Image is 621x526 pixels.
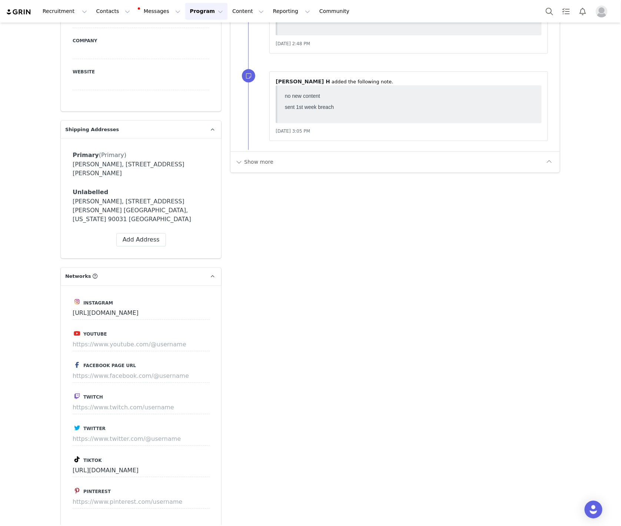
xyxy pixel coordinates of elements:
[73,433,210,446] input: https://www.twitter.com/@username
[3,14,252,20] p: told her to keep videos at 1 minute
[3,3,252,9] p: 8/14 summitted payment request videos 1-3
[83,332,107,337] span: Youtube
[585,501,602,519] div: Open Intercom Messenger
[3,14,252,20] p: 7/30 second breach email sent
[65,126,119,133] span: Shipping Addresses
[38,3,92,20] button: Recruitment
[3,3,252,9] p: sent content for approval
[3,3,252,9] p: 7/2 first breach email sent
[3,3,252,9] p: 8/14 summitted payment request videos 1-3 (approved)
[276,78,542,86] p: ⁨ ⁩ ⁨added⁩ the following note.
[73,160,209,178] div: [PERSON_NAME], [STREET_ADDRESS][PERSON_NAME]
[3,14,252,20] p: 9/12 payment request submitted video 4
[276,79,330,84] span: [PERSON_NAME] H
[73,338,210,352] input: https://www.youtube.com/@username
[3,14,252,20] p: 9/12 payment request submitted video 4 (approved)
[74,299,80,305] img: instagram.svg
[3,25,252,31] p: no new content
[276,41,310,46] span: [DATE] 2:48 PM
[73,152,99,159] span: Primary
[3,3,252,9] p: no new content
[135,3,185,20] button: Messages
[6,9,32,16] img: grin logo
[3,3,252,9] p: 9/22 first breach email sent
[65,273,91,280] span: Networks
[83,426,106,432] span: Twitter
[73,197,209,224] div: [PERSON_NAME], [STREET_ADDRESS][PERSON_NAME] [GEOGRAPHIC_DATA], [US_STATE] 90031 [GEOGRAPHIC_DATA]
[269,3,315,20] button: Reporting
[83,489,111,495] span: Pinterest
[73,37,209,44] label: Company
[235,156,274,168] button: Show more
[99,152,126,159] span: (Primary)
[73,401,210,415] input: https://www.twitch.com/username
[83,363,136,369] span: Facebook Page URL
[83,395,103,400] span: Twitch
[73,496,210,509] input: https://www.pinterest.com/username
[591,6,615,17] button: Profile
[3,3,252,9] p: 9/3 first breach email sent
[92,3,135,20] button: Contacts
[228,3,268,20] button: Content
[596,6,608,17] img: placeholder-profile.jpg
[276,129,310,134] span: [DATE] 3:05 PM
[541,3,558,20] button: Search
[575,3,591,20] button: Notifications
[73,189,108,196] span: Unlabelled
[116,233,166,247] button: Add Address
[185,3,228,20] button: Program
[73,370,210,383] input: https://www.facebook.com/@username
[73,307,210,320] input: https://www.instagram.com/username
[73,69,209,75] label: Website
[558,3,574,20] a: Tasks
[83,458,102,463] span: Tiktok
[315,3,357,20] a: Community
[83,301,113,306] span: Instagram
[73,464,210,477] input: https://www.tiktok.com/@username
[3,14,252,20] p: sent 1st week breach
